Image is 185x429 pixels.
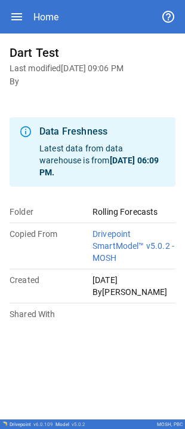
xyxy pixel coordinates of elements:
p: [DATE] [92,274,175,286]
b: [DATE] 06:09 PM . [39,156,159,177]
p: Latest data from data warehouse is from [39,142,166,178]
span: v 6.0.109 [33,422,53,427]
h6: By [10,75,175,89]
div: Drivepoint [10,422,53,427]
h6: Last modified [DATE] 09:06 PM [10,62,175,75]
h6: Dart Test [10,43,175,62]
p: Copied From [10,228,92,240]
div: Model [55,422,85,427]
span: v 5.0.2 [72,422,85,427]
p: By [PERSON_NAME] [92,286,175,298]
div: Home [33,11,58,23]
p: Shared With [10,308,92,320]
div: Data Freshness [39,124,166,139]
div: MOSH, PBC [157,422,183,427]
p: Created [10,274,92,286]
img: Drivepoint [2,421,7,426]
p: Drivepoint SmartModel™ v5.0.2 - MOSH [92,228,175,264]
p: Folder [10,206,92,218]
p: Rolling Forecasts [92,206,175,218]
